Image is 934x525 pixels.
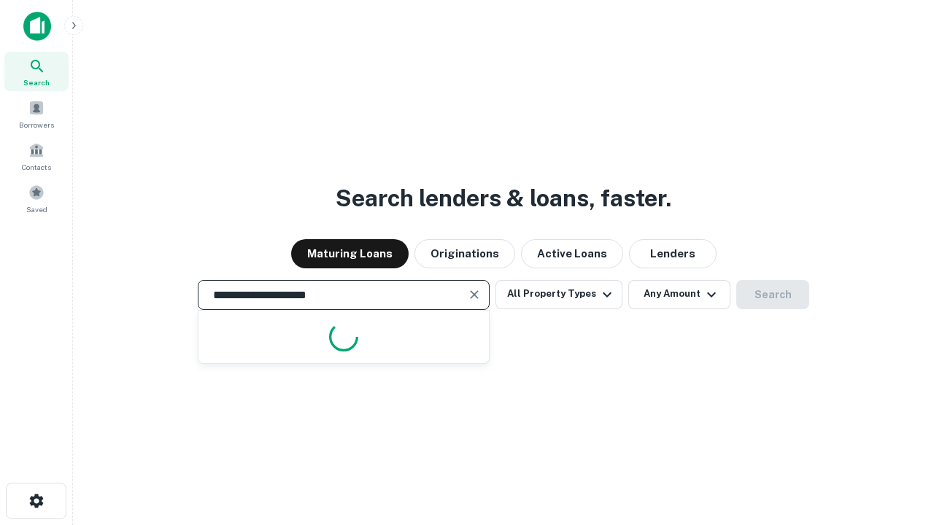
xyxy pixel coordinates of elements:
[4,94,69,133] a: Borrowers
[4,52,69,91] a: Search
[4,179,69,218] a: Saved
[26,203,47,215] span: Saved
[4,136,69,176] a: Contacts
[336,181,671,216] h3: Search lenders & loans, faster.
[629,239,717,268] button: Lenders
[628,280,730,309] button: Any Amount
[23,12,51,41] img: capitalize-icon.png
[495,280,622,309] button: All Property Types
[464,284,485,305] button: Clear
[19,119,54,131] span: Borrowers
[861,408,934,478] iframe: Chat Widget
[23,77,50,88] span: Search
[291,239,409,268] button: Maturing Loans
[22,161,51,173] span: Contacts
[521,239,623,268] button: Active Loans
[414,239,515,268] button: Originations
